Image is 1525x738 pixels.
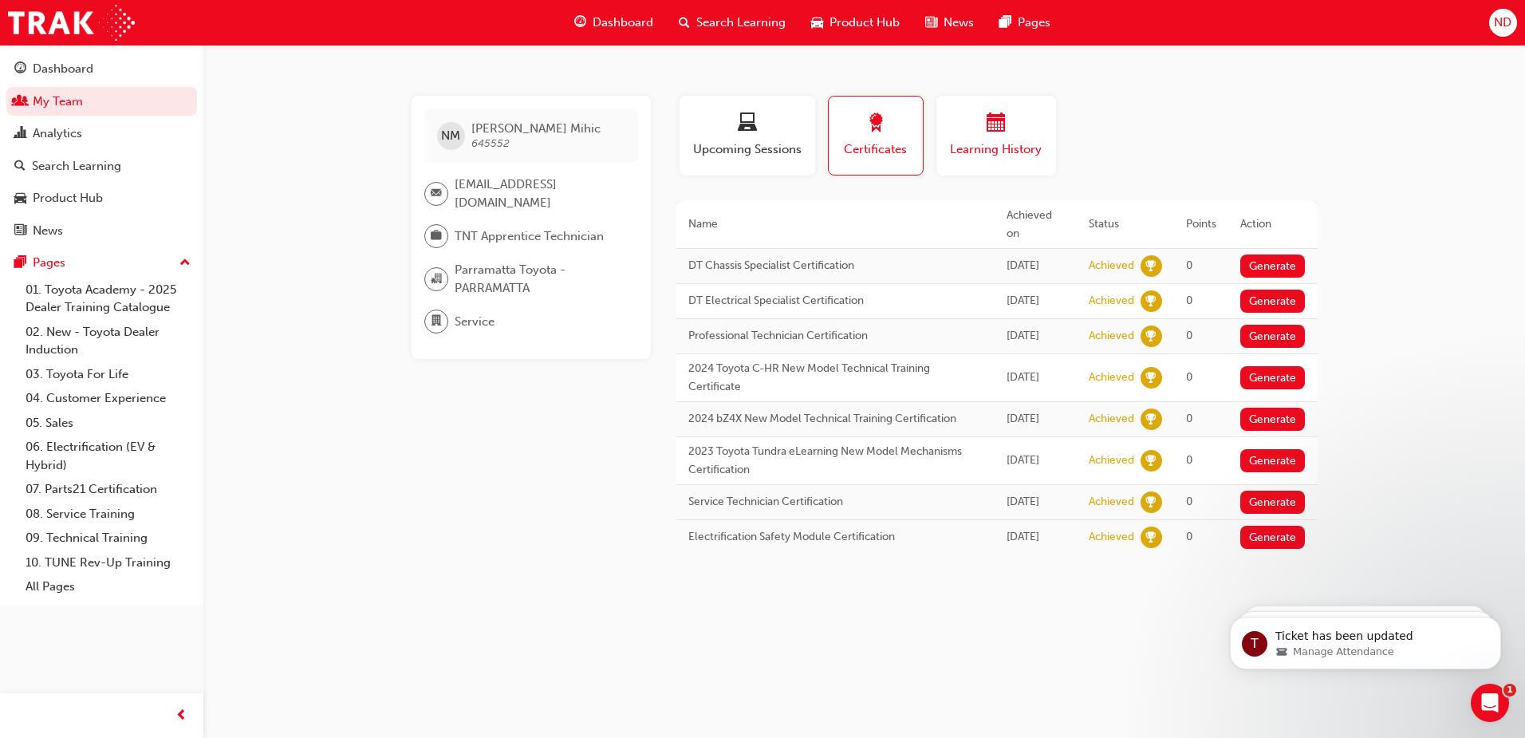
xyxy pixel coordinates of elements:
[1007,453,1039,467] span: Tue Dec 19 2023 22:46:05 GMT+1100 (Australian Eastern Daylight Time)
[1228,201,1318,249] th: Action
[14,62,26,77] span: guage-icon
[1141,367,1162,389] span: learningRecordVerb_ACHIEVE-icon
[33,60,93,78] div: Dashboard
[1089,294,1134,309] div: Achieved
[455,227,604,246] span: TNT Apprentice Technician
[1240,408,1306,431] button: Generate
[1494,14,1511,32] span: ND
[1141,450,1162,472] span: learningRecordVerb_ACHIEVE-icon
[676,201,995,249] th: Name
[19,278,197,320] a: 01. Toyota Academy - 2025 Dealer Training Catalogue
[1186,294,1192,307] span: 0
[798,6,912,39] a: car-iconProduct Hub
[1007,329,1039,342] span: Thu Nov 21 2024 13:00:00 GMT+1100 (Australian Eastern Daylight Time)
[1089,258,1134,274] div: Achieved
[841,140,911,159] span: Certificates
[175,706,187,726] span: prev-icon
[948,140,1044,159] span: Learning History
[1141,290,1162,312] span: learningRecordVerb_ACHIEVE-icon
[676,284,995,319] td: DT Electrical Specialist Certification
[14,191,26,206] span: car-icon
[1089,495,1134,510] div: Achieved
[1007,258,1039,272] span: Thu Jul 17 2025 08:30:00 GMT+1000 (Australian Eastern Standard Time)
[32,157,121,176] div: Search Learning
[8,5,135,41] img: Trak
[676,402,995,437] td: 2024 bZ4X New Model Technical Training Certification
[574,13,586,33] span: guage-icon
[179,253,191,274] span: up-icon
[1089,370,1134,385] div: Achieved
[987,6,1063,39] a: pages-iconPages
[676,319,995,354] td: Professional Technician Certification
[33,189,103,207] div: Product Hub
[912,6,987,39] a: news-iconNews
[1186,530,1192,543] span: 0
[19,551,197,575] a: 10. TUNE Rev-Up Training
[1007,370,1039,384] span: Sun Sep 22 2024 16:35:14 GMT+1000 (Australian Eastern Standard Time)
[1240,255,1306,278] button: Generate
[679,13,690,33] span: search-icon
[6,119,197,148] a: Analytics
[1240,526,1306,549] button: Generate
[1141,255,1162,277] span: learningRecordVerb_ACHIEVE-icon
[1186,412,1192,425] span: 0
[1186,453,1192,467] span: 0
[692,140,803,159] span: Upcoming Sessions
[1240,325,1306,348] button: Generate
[6,87,197,116] a: My Team
[6,51,197,248] button: DashboardMy TeamAnalyticsSearch LearningProduct HubNews
[811,13,823,33] span: car-icon
[1240,290,1306,313] button: Generate
[1007,294,1039,307] span: Tue Jun 17 2025 08:30:00 GMT+1000 (Australian Eastern Standard Time)
[431,226,442,247] span: briefcase-icon
[14,224,26,239] span: news-icon
[676,437,995,485] td: 2023 Toyota Tundra eLearning New Model Mechanisms Certification
[593,14,653,32] span: Dashboard
[471,121,601,136] span: [PERSON_NAME] Mihic
[1077,201,1174,249] th: Status
[1141,491,1162,513] span: learningRecordVerb_ACHIEVE-icon
[666,6,798,39] a: search-iconSearch Learning
[987,113,1006,135] span: calendar-icon
[455,176,625,211] span: [EMAIL_ADDRESS][DOMAIN_NAME]
[14,127,26,141] span: chart-icon
[1240,366,1306,389] button: Generate
[676,249,995,284] td: DT Chassis Specialist Certification
[676,520,995,554] td: Electrification Safety Module Certification
[1007,530,1039,543] span: Wed Jul 06 2022 16:07:00 GMT+1000 (Australian Eastern Standard Time)
[829,14,900,32] span: Product Hub
[680,96,815,176] button: Upcoming Sessions
[6,216,197,246] a: News
[1174,201,1228,249] th: Points
[14,160,26,174] span: search-icon
[1089,530,1134,545] div: Achieved
[33,222,63,240] div: News
[1141,527,1162,548] span: learningRecordVerb_ACHIEVE-icon
[1206,583,1525,695] iframe: Intercom notifications message
[19,574,197,599] a: All Pages
[1007,495,1039,508] span: Fri Nov 04 2022 01:00:00 GMT+1100 (Australian Eastern Daylight Time)
[14,256,26,270] span: pages-icon
[676,354,995,402] td: 2024 Toyota C-HR New Model Technical Training Certificate
[1007,412,1039,425] span: Sun Apr 21 2024 19:16:01 GMT+1000 (Australian Eastern Standard Time)
[6,54,197,84] a: Dashboard
[19,477,197,502] a: 07. Parts21 Certification
[14,95,26,109] span: people-icon
[441,127,460,145] span: NM
[999,13,1011,33] span: pages-icon
[19,502,197,527] a: 08. Service Training
[1186,495,1192,508] span: 0
[676,485,995,520] td: Service Technician Certification
[455,261,625,297] span: Parramatta Toyota - PARRAMATTA
[1186,258,1192,272] span: 0
[738,113,757,135] span: laptop-icon
[925,13,937,33] span: news-icon
[1141,326,1162,347] span: learningRecordVerb_ACHIEVE-icon
[1089,329,1134,344] div: Achieved
[1489,9,1517,37] button: ND
[6,184,197,213] a: Product Hub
